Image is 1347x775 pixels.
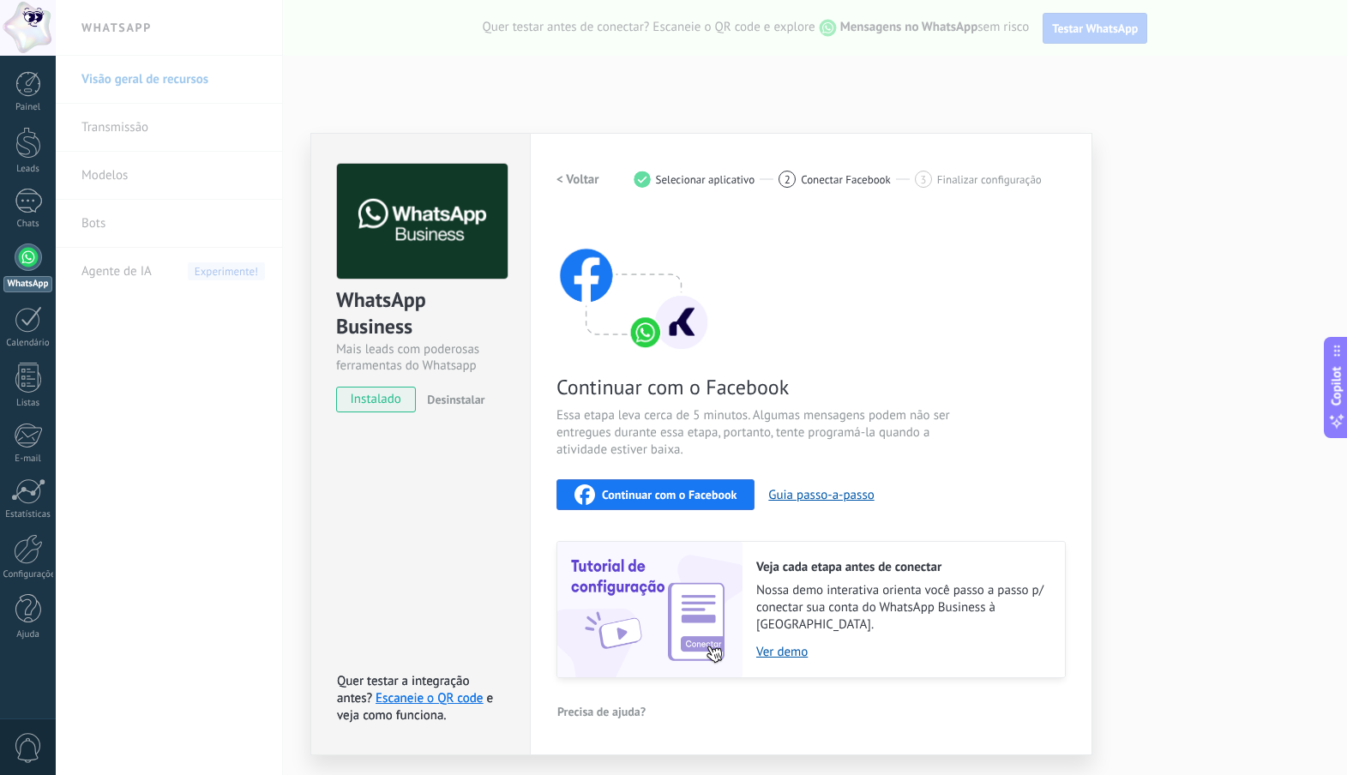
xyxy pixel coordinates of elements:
span: Essa etapa leva cerca de 5 minutos. Algumas mensagens podem não ser entregues durante essa etapa,... [556,407,965,459]
a: Ver demo [756,644,1048,660]
span: Copilot [1328,367,1345,406]
span: Quer testar a integração antes? [337,673,469,706]
img: connect with facebook [556,215,711,352]
button: Continuar com o Facebook [556,479,755,510]
h2: < Voltar [556,171,599,188]
div: Chats [3,219,53,230]
span: Conectar Facebook [801,173,891,186]
span: 2 [785,172,791,187]
div: WhatsApp Business [336,286,505,341]
div: Painel [3,102,53,113]
span: Desinstalar [427,392,484,407]
span: instalado [337,387,415,412]
div: WhatsApp [3,276,52,292]
span: Continuar com o Facebook [602,489,737,501]
button: Precisa de ajuda? [556,699,646,724]
div: Calendário [3,338,53,349]
div: Mais leads com poderosas ferramentas do Whatsapp [336,341,505,374]
div: Estatísticas [3,509,53,520]
span: Nossa demo interativa orienta você passo a passo p/ conectar sua conta do WhatsApp Business à [GE... [756,582,1048,634]
div: Configurações [3,569,53,580]
div: Listas [3,398,53,409]
button: Guia passo-a-passo [768,487,874,503]
button: Desinstalar [420,387,484,412]
span: e veja como funciona. [337,690,493,724]
button: < Voltar [556,164,599,195]
a: Escaneie o QR code [376,690,483,706]
img: logo_main.png [337,164,508,279]
span: Precisa de ajuda? [557,706,646,718]
div: Leads [3,164,53,175]
span: Finalizar configuração [937,173,1042,186]
div: Ajuda [3,629,53,640]
h2: Veja cada etapa antes de conectar [756,559,1048,575]
span: 3 [920,172,926,187]
span: Selecionar aplicativo [656,173,755,186]
div: E-mail [3,454,53,465]
span: Continuar com o Facebook [556,374,965,400]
